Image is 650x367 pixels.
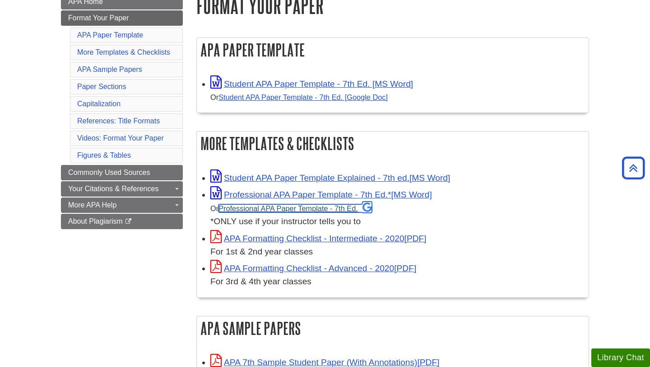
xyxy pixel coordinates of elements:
[68,217,123,225] span: About Plagiarism
[68,14,129,22] span: Format Your Paper
[591,348,650,367] button: Library Chat
[61,10,183,26] a: Format Your Paper
[125,219,132,225] i: This link opens in a new window
[197,38,589,62] h2: APA Paper Template
[77,151,131,159] a: Figures & Tables
[210,234,427,243] a: Link opens in new window
[218,93,388,101] a: Student APA Paper Template - 7th Ed. [Google Doc]
[77,66,142,73] a: APA Sample Papers
[77,134,164,142] a: Videos: Format Your Paper
[77,100,121,108] a: Capitalization
[77,117,160,125] a: References: Title Formats
[77,31,143,39] a: APA Paper Template
[61,198,183,213] a: More APA Help
[210,173,450,183] a: Link opens in new window
[61,214,183,229] a: About Plagiarism
[210,204,372,212] small: Or
[68,169,150,176] span: Commonly Used Sources
[210,79,413,89] a: Link opens in new window
[210,275,584,288] div: For 3rd & 4th year classes
[619,162,648,174] a: Back to Top
[61,181,183,197] a: Your Citations & References
[77,48,170,56] a: More Templates & Checklists
[218,204,372,212] a: Professional APA Paper Template - 7th Ed.
[210,202,584,228] div: *ONLY use if your instructor tells you to
[77,83,126,90] a: Paper Sections
[68,201,116,209] span: More APA Help
[210,93,388,101] small: Or
[210,263,416,273] a: Link opens in new window
[210,245,584,259] div: For 1st & 2nd year classes
[197,132,589,155] h2: More Templates & Checklists
[210,358,439,367] a: Link opens in new window
[210,190,432,199] a: Link opens in new window
[61,165,183,180] a: Commonly Used Sources
[68,185,158,193] span: Your Citations & References
[197,316,589,340] h2: APA Sample Papers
